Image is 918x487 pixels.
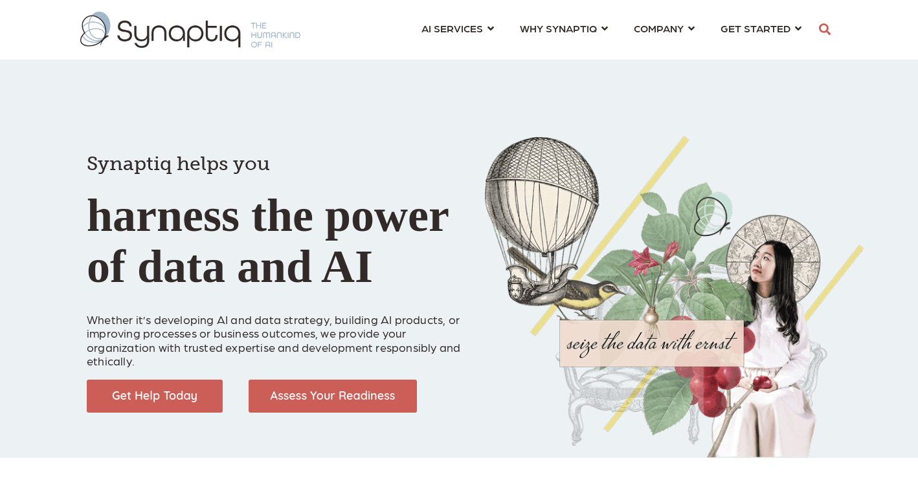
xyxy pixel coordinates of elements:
[80,12,300,48] img: synaptiq logo-1
[721,16,801,40] a: GET STARTED
[87,129,465,292] h1: harness the power of data and AI
[87,380,223,413] img: Get Help Today
[721,19,790,37] span: GET STARTED
[634,19,684,37] span: COMPANY
[249,380,417,413] img: Assess Your Readiness
[421,19,483,37] span: AI SERVICES
[485,136,864,458] img: Collage of girl, balloon, bird, and butterfly, with seize the data with ernst text
[409,6,814,53] nav: menu
[520,19,597,37] span: WHY SYNAPTIQ
[421,16,494,40] a: AI SERVICES
[520,16,608,40] a: WHY SYNAPTIQ
[87,152,270,175] span: Synaptiq helps you
[87,298,465,368] p: Whether it’s developing AI and data strategy, building AI products, or improving processes or bus...
[634,16,695,40] a: COMPANY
